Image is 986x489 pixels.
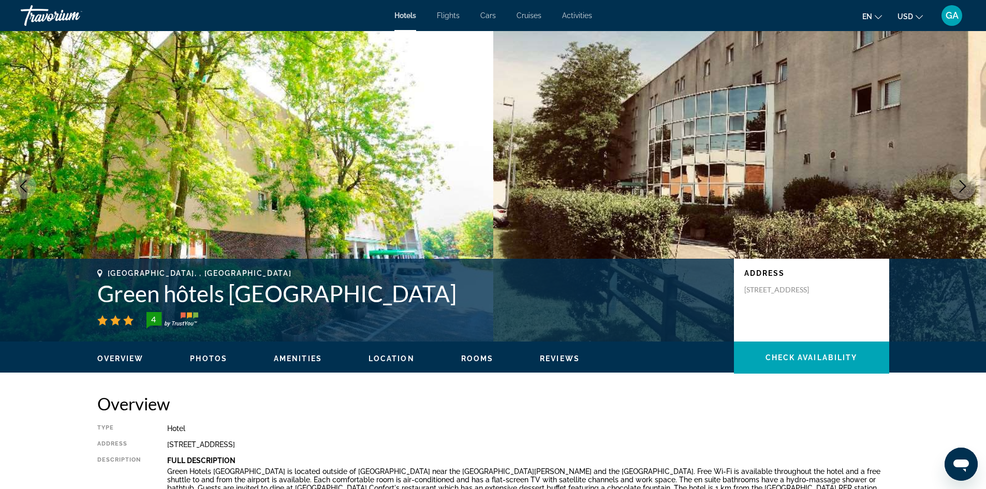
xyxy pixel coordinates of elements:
[10,173,36,199] button: Previous image
[97,354,144,363] button: Overview
[766,353,858,362] span: Check Availability
[97,440,141,449] div: Address
[862,9,882,24] button: Change language
[437,11,460,20] a: Flights
[143,313,164,325] div: 4
[21,2,124,29] a: Travorium
[97,424,141,433] div: Type
[540,354,580,363] button: Reviews
[190,354,227,363] span: Photos
[394,11,416,20] a: Hotels
[108,269,292,277] span: [GEOGRAPHIC_DATA], , [GEOGRAPHIC_DATA]
[946,10,959,21] span: GA
[897,9,923,24] button: Change currency
[167,440,889,449] div: [STREET_ADDRESS]
[167,456,236,465] b: Full Description
[938,5,965,26] button: User Menu
[897,12,913,21] span: USD
[562,11,592,20] a: Activities
[97,393,889,414] h2: Overview
[274,354,322,363] span: Amenities
[97,280,724,307] h1: Green hôtels [GEOGRAPHIC_DATA]
[146,312,198,329] img: trustyou-badge-hor.svg
[167,424,889,433] div: Hotel
[744,269,879,277] p: Address
[369,354,415,363] span: Location
[369,354,415,363] button: Location
[274,354,322,363] button: Amenities
[950,173,976,199] button: Next image
[734,342,889,374] button: Check Availability
[862,12,872,21] span: en
[540,354,580,363] span: Reviews
[744,285,827,294] p: [STREET_ADDRESS]
[461,354,494,363] span: Rooms
[461,354,494,363] button: Rooms
[945,448,978,481] iframe: Bouton de lancement de la fenêtre de messagerie
[480,11,496,20] a: Cars
[97,354,144,363] span: Overview
[190,354,227,363] button: Photos
[517,11,541,20] a: Cruises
